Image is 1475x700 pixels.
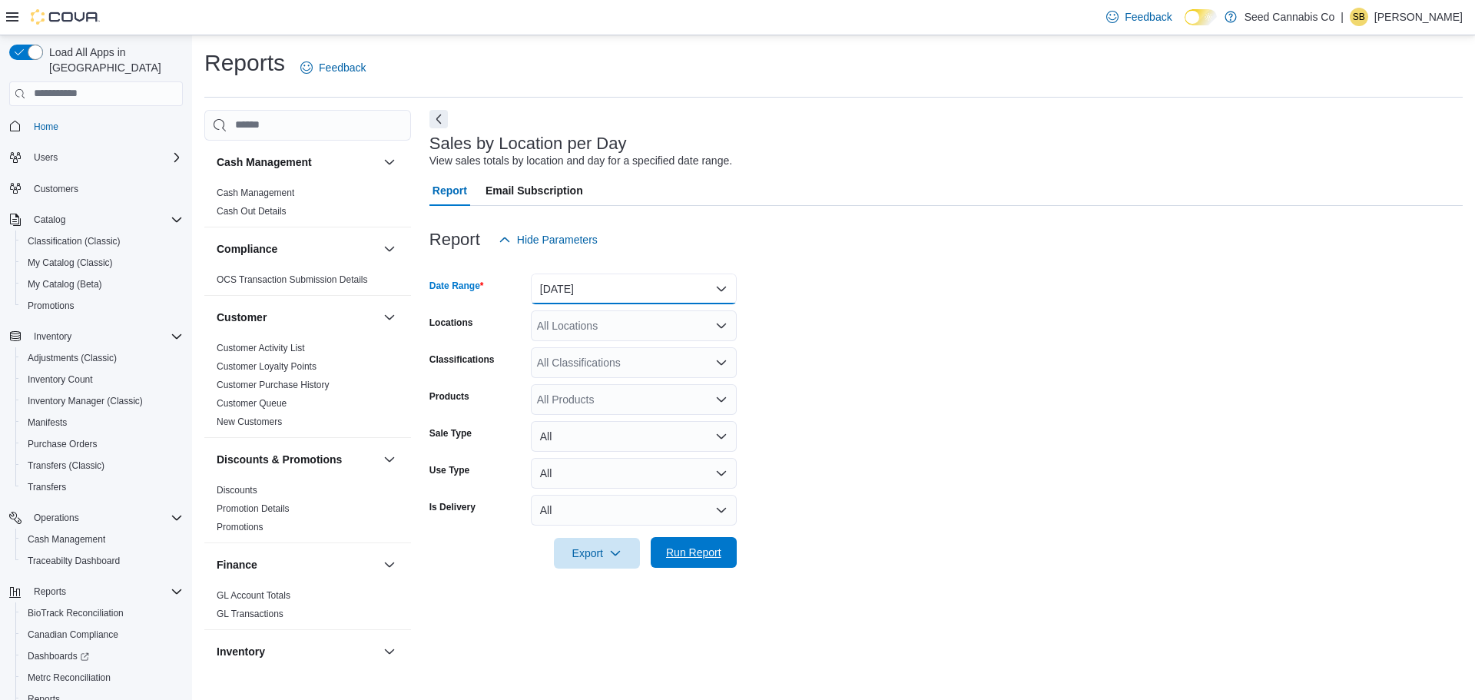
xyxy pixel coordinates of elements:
span: Cash Management [28,533,105,546]
span: SB [1353,8,1365,26]
button: My Catalog (Classic) [15,252,189,274]
span: Cash Out Details [217,205,287,217]
h3: Inventory [217,644,265,659]
span: Promotion Details [217,503,290,515]
a: Dashboards [15,645,189,667]
span: Feedback [319,60,366,75]
a: Customer Purchase History [217,380,330,390]
button: Users [28,148,64,167]
span: Transfers [28,481,66,493]
a: Canadian Compliance [22,625,124,644]
p: | [1341,8,1344,26]
button: Traceabilty Dashboard [15,550,189,572]
span: Customer Loyalty Points [217,360,317,373]
span: BioTrack Reconciliation [22,604,183,622]
button: Run Report [651,537,737,568]
a: Customer Queue [217,398,287,409]
a: Adjustments (Classic) [22,349,123,367]
span: Canadian Compliance [28,629,118,641]
span: My Catalog (Classic) [22,254,183,272]
button: Inventory [3,326,189,347]
a: Cash Management [217,187,294,198]
span: Load All Apps in [GEOGRAPHIC_DATA] [43,45,183,75]
button: Hide Parameters [492,224,604,255]
a: Customer Activity List [217,343,305,353]
a: Inventory Manager (Classic) [22,392,149,410]
a: Classification (Classic) [22,232,127,250]
button: Cash Management [380,153,399,171]
span: Manifests [28,416,67,429]
button: Reports [3,581,189,602]
span: GL Transactions [217,608,283,620]
span: Purchase Orders [22,435,183,453]
a: New Customers [217,416,282,427]
button: Operations [28,509,85,527]
button: Inventory [28,327,78,346]
button: Open list of options [715,393,728,406]
a: Traceabilty Dashboard [22,552,126,570]
span: Adjustments (Classic) [28,352,117,364]
a: Transfers (Classic) [22,456,111,475]
label: Sale Type [429,427,472,440]
p: Seed Cannabis Co [1245,8,1335,26]
button: Cash Management [15,529,189,550]
span: Reports [28,582,183,601]
button: Finance [380,556,399,574]
span: Adjustments (Classic) [22,349,183,367]
span: Inventory Manager (Classic) [28,395,143,407]
span: Catalog [28,211,183,229]
a: Cash Management [22,530,111,549]
span: Purchase Orders [28,438,98,450]
label: Products [429,390,469,403]
a: Feedback [1100,2,1178,32]
span: Home [28,117,183,136]
button: Inventory [380,642,399,661]
button: Operations [3,507,189,529]
span: Hide Parameters [517,232,598,247]
button: Cash Management [217,154,377,170]
span: Customer Purchase History [217,379,330,391]
span: Inventory Count [28,373,93,386]
button: Finance [217,557,377,572]
a: Discounts [217,485,257,496]
button: Catalog [28,211,71,229]
a: Promotions [22,297,81,315]
a: Promotions [217,522,264,532]
span: OCS Transaction Submission Details [217,274,368,286]
a: Cash Out Details [217,206,287,217]
button: Discounts & Promotions [380,450,399,469]
button: Purchase Orders [15,433,189,455]
button: Reports [28,582,72,601]
h3: Customer [217,310,267,325]
a: Feedback [294,52,372,83]
button: Transfers (Classic) [15,455,189,476]
span: Transfers (Classic) [28,459,104,472]
span: Users [34,151,58,164]
span: Feedback [1125,9,1172,25]
span: Promotions [217,521,264,533]
a: My Catalog (Beta) [22,275,108,294]
a: Purchase Orders [22,435,104,453]
span: Traceabilty Dashboard [28,555,120,567]
span: Metrc Reconciliation [28,672,111,684]
button: [DATE] [531,274,737,304]
button: Catalog [3,209,189,231]
button: Open list of options [715,320,728,332]
span: Customer Activity List [217,342,305,354]
button: Inventory [217,644,377,659]
span: Discounts [217,484,257,496]
button: Canadian Compliance [15,624,189,645]
span: Canadian Compliance [22,625,183,644]
span: GL Account Totals [217,589,290,602]
span: Traceabilty Dashboard [22,552,183,570]
button: Transfers [15,476,189,498]
button: Users [3,147,189,168]
a: Home [28,118,65,136]
span: Transfers [22,478,183,496]
h3: Sales by Location per Day [429,134,627,153]
button: Export [554,538,640,569]
label: Classifications [429,353,495,366]
label: Date Range [429,280,484,292]
span: Dashboards [28,650,89,662]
